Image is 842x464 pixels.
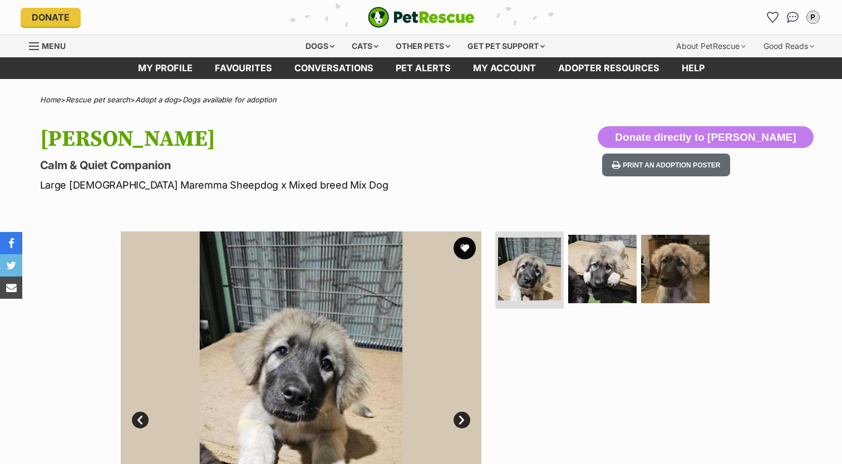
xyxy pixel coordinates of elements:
[787,12,799,23] img: chat-41dd97257d64d25036548639549fe6c8038ab92f7586957e7f3b1b290dea8141.svg
[764,8,782,26] a: Favourites
[598,126,813,149] button: Donate directly to [PERSON_NAME]
[388,35,458,57] div: Other pets
[756,35,822,57] div: Good Reads
[368,7,475,28] a: PetRescue
[602,154,730,176] button: Print an adoption poster
[29,35,73,55] a: Menu
[641,235,710,303] img: Photo of Osa
[283,57,385,79] a: conversations
[462,57,547,79] a: My account
[454,237,476,259] button: favourite
[12,96,830,104] div: > > >
[804,8,822,26] button: My account
[21,8,81,27] a: Donate
[460,35,553,57] div: Get pet support
[66,95,130,104] a: Rescue pet search
[204,57,283,79] a: Favourites
[40,126,511,152] h1: [PERSON_NAME]
[135,95,178,104] a: Adopt a dog
[40,95,61,104] a: Home
[344,35,386,57] div: Cats
[454,412,470,428] a: Next
[298,35,342,57] div: Dogs
[385,57,462,79] a: Pet alerts
[668,35,754,57] div: About PetRescue
[784,8,802,26] a: Conversations
[183,95,277,104] a: Dogs available for adoption
[568,235,637,303] img: Photo of Osa
[764,8,822,26] ul: Account quick links
[547,57,671,79] a: Adopter resources
[498,238,561,300] img: Photo of Osa
[127,57,204,79] a: My profile
[807,12,819,23] div: P
[368,7,475,28] img: logo-e224e6f780fb5917bec1dbf3a21bbac754714ae5b6737aabdf751b685950b380.svg
[132,412,149,428] a: Prev
[40,157,511,173] p: Calm & Quiet Companion
[42,41,66,51] span: Menu
[671,57,716,79] a: Help
[40,177,511,192] p: Large [DEMOGRAPHIC_DATA] Maremma Sheepdog x Mixed breed Mix Dog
